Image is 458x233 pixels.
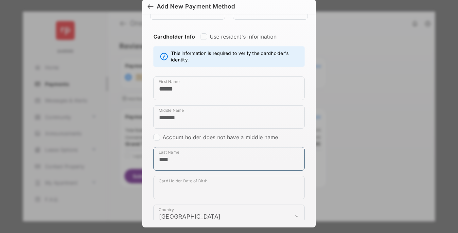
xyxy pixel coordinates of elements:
[210,33,276,40] label: Use resident's information
[153,205,305,228] div: payment_method_screening[postal_addresses][country]
[163,134,278,141] label: Account holder does not have a middle name
[153,33,195,52] strong: Cardholder Info
[157,3,235,10] div: Add New Payment Method
[171,50,301,63] span: This information is required to verify the cardholder's identity.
